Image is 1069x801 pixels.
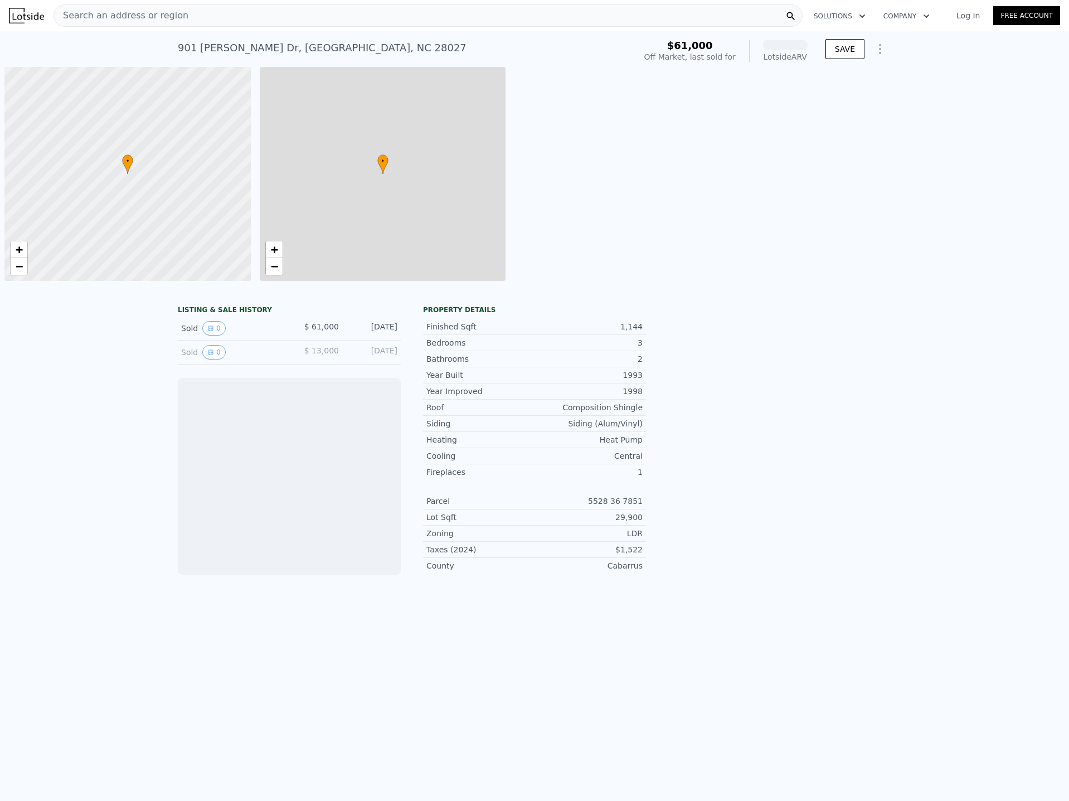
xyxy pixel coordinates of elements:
span: − [16,259,23,273]
div: Bathrooms [426,353,534,365]
div: County [426,560,534,571]
div: 1,144 [534,321,643,332]
div: [DATE] [348,345,397,360]
div: Lot Sqft [426,512,534,523]
button: SAVE [825,39,864,59]
div: Siding [426,418,534,429]
button: Solutions [805,6,874,26]
div: 1 [534,467,643,478]
div: Parcel [426,496,534,507]
div: • [122,154,133,174]
div: Property details [423,305,646,314]
div: [DATE] [348,321,397,336]
span: + [16,242,23,256]
div: Central [534,450,643,462]
div: 1993 [534,370,643,381]
div: $1,522 [534,544,643,555]
div: LDR [534,528,643,539]
span: − [270,259,278,273]
div: 29,900 [534,512,643,523]
div: Year Built [426,370,534,381]
div: LISTING & SALE HISTORY [178,305,401,317]
button: View historical data [202,321,226,336]
span: $ 13,000 [304,346,339,355]
a: Zoom out [11,258,27,275]
div: Zoning [426,528,534,539]
a: Zoom in [266,241,283,258]
button: Show Options [869,38,891,60]
span: • [377,156,388,166]
div: Roof [426,402,534,413]
div: Bedrooms [426,337,534,348]
span: + [270,242,278,256]
img: Lotside [9,8,44,23]
div: 2 [534,353,643,365]
div: Sold [181,345,280,360]
a: Log In [943,10,993,21]
div: Sold [181,321,280,336]
span: $61,000 [667,40,713,51]
span: $ 61,000 [304,322,339,331]
button: Company [874,6,939,26]
a: Zoom out [266,258,283,275]
div: Heat Pump [534,434,643,445]
div: 5528 36 7851 [534,496,643,507]
div: • [377,154,388,174]
a: Zoom in [11,241,27,258]
div: Year Improved [426,386,534,397]
img: Lotside [762,684,798,720]
div: Off Market, last sold for [644,51,736,62]
div: Cooling [426,450,534,462]
button: View historical data [202,345,226,360]
div: Taxes (2024) [426,544,534,555]
div: Fireplaces [426,467,534,478]
div: 3 [534,337,643,348]
div: Composition Shingle [534,402,643,413]
a: Free Account [993,6,1060,25]
div: Siding (Alum/Vinyl) [534,418,643,429]
span: Search an address or region [54,9,188,22]
div: Heating [426,434,534,445]
span: • [122,156,133,166]
div: Lotside ARV [763,51,808,62]
div: Finished Sqft [426,321,534,332]
div: 1998 [534,386,643,397]
div: 901 [PERSON_NAME] Dr , [GEOGRAPHIC_DATA] , NC 28027 [178,40,467,56]
div: Cabarrus [534,560,643,571]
